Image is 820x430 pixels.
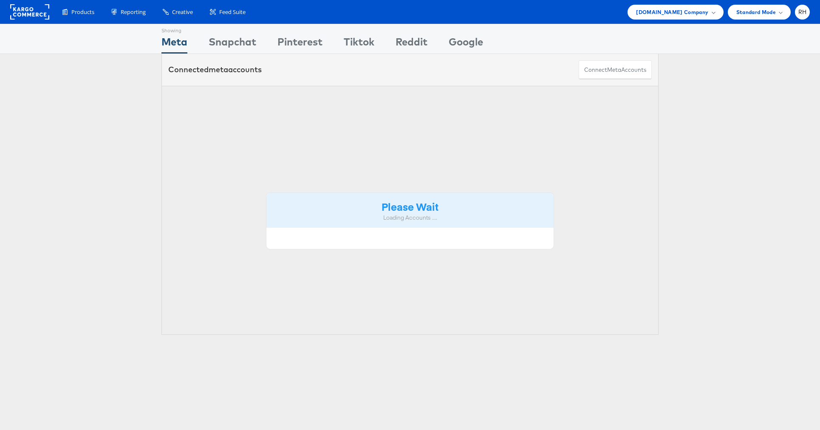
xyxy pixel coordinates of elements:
[71,8,94,16] span: Products
[161,24,187,34] div: Showing
[798,9,807,15] span: RH
[382,199,438,213] strong: Please Wait
[636,8,708,17] span: [DOMAIN_NAME] Company
[607,66,621,74] span: meta
[209,34,256,54] div: Snapchat
[736,8,776,17] span: Standard Mode
[273,214,547,222] div: Loading Accounts ....
[219,8,246,16] span: Feed Suite
[209,65,228,74] span: meta
[449,34,483,54] div: Google
[168,64,262,75] div: Connected accounts
[172,8,193,16] span: Creative
[277,34,322,54] div: Pinterest
[396,34,427,54] div: Reddit
[579,60,652,79] button: ConnectmetaAccounts
[161,34,187,54] div: Meta
[121,8,146,16] span: Reporting
[344,34,374,54] div: Tiktok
